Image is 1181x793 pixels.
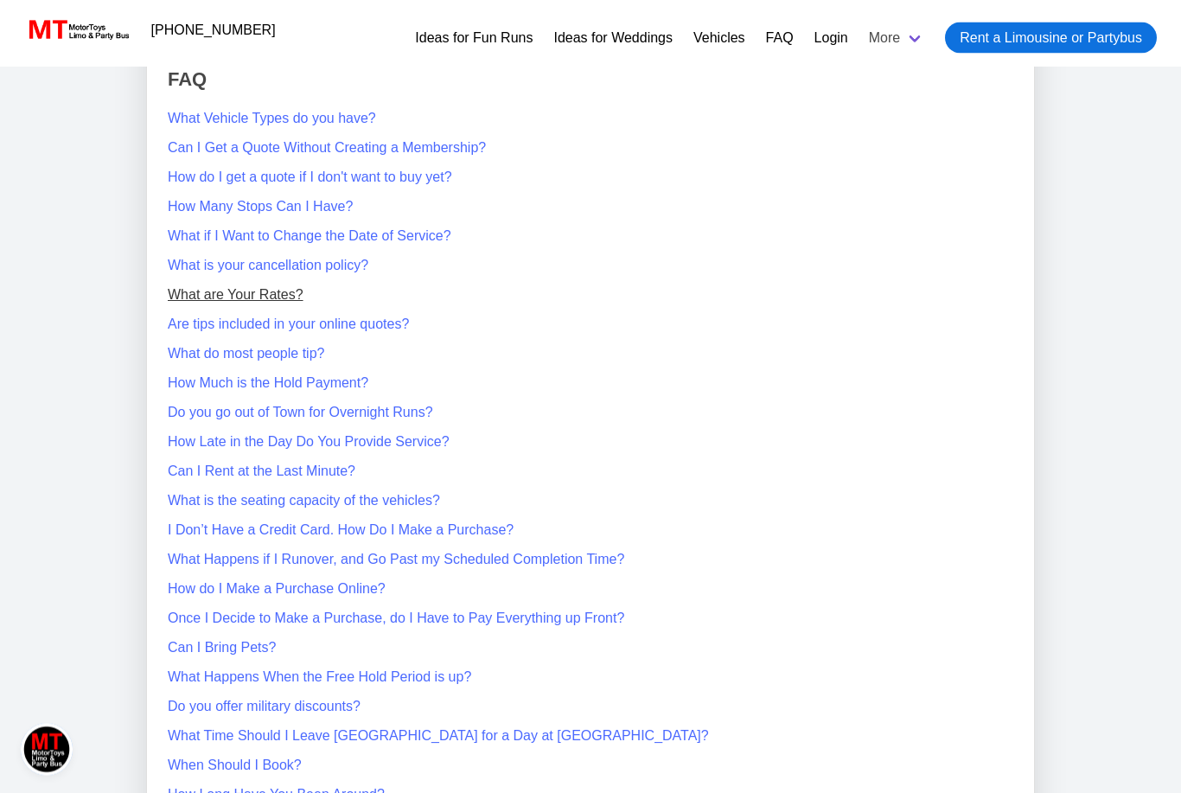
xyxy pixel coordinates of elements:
[168,641,276,656] a: Can I Bring Pets?
[814,28,848,48] a: Login
[168,406,433,420] a: Do you go out of Town for Overnight Runs?
[168,523,514,538] a: I Don’t Have a Credit Card. How Do I Make a Purchase?
[168,112,376,126] a: What Vehicle Types do you have?
[141,13,286,48] a: [PHONE_NUMBER]
[766,28,794,48] a: FAQ
[21,724,73,776] div: Open chat
[168,53,1013,92] h2: FAQ
[168,288,303,303] a: What are Your Rates?
[168,582,386,597] a: How do I Make a Purchase Online?
[168,494,440,508] a: What is the seating capacity of the vehicles?
[168,700,361,714] a: Do you offer military discounts?
[168,317,409,332] a: Are tips included in your online quotes?
[415,28,533,48] a: Ideas for Fun Runs
[168,729,709,744] a: What Time Should I Leave [GEOGRAPHIC_DATA] for a Day at [GEOGRAPHIC_DATA]?
[960,28,1142,48] span: Rent a Limousine or Partybus
[168,553,624,567] a: What Happens if I Runover, and Go Past my Scheduled Completion Time?
[945,22,1157,54] a: Rent a Limousine or Partybus
[859,16,935,61] a: More
[168,464,355,479] a: Can I Rent at the Last Minute?
[168,259,368,273] a: What is your cancellation policy?
[168,758,302,773] a: When Should I Book?
[24,18,131,42] img: MotorToys Logo
[168,170,452,185] a: How do I get a quote if I don't want to buy yet?
[168,347,324,361] a: What do most people tip?
[168,435,450,450] a: How Late in the Day Do You Provide Service?
[553,28,673,48] a: Ideas for Weddings
[168,611,624,626] a: Once I Decide to Make a Purchase, do I Have to Pay Everything up Front?
[168,141,486,156] a: Can I Get a Quote Without Creating a Membership?
[168,670,471,685] a: What Happens When the Free Hold Period is up?
[168,376,368,391] a: How Much is the Hold Payment?
[168,200,353,214] a: How Many Stops Can I Have?
[168,229,451,244] a: What if I Want to Change the Date of Service?
[693,28,745,48] a: Vehicles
